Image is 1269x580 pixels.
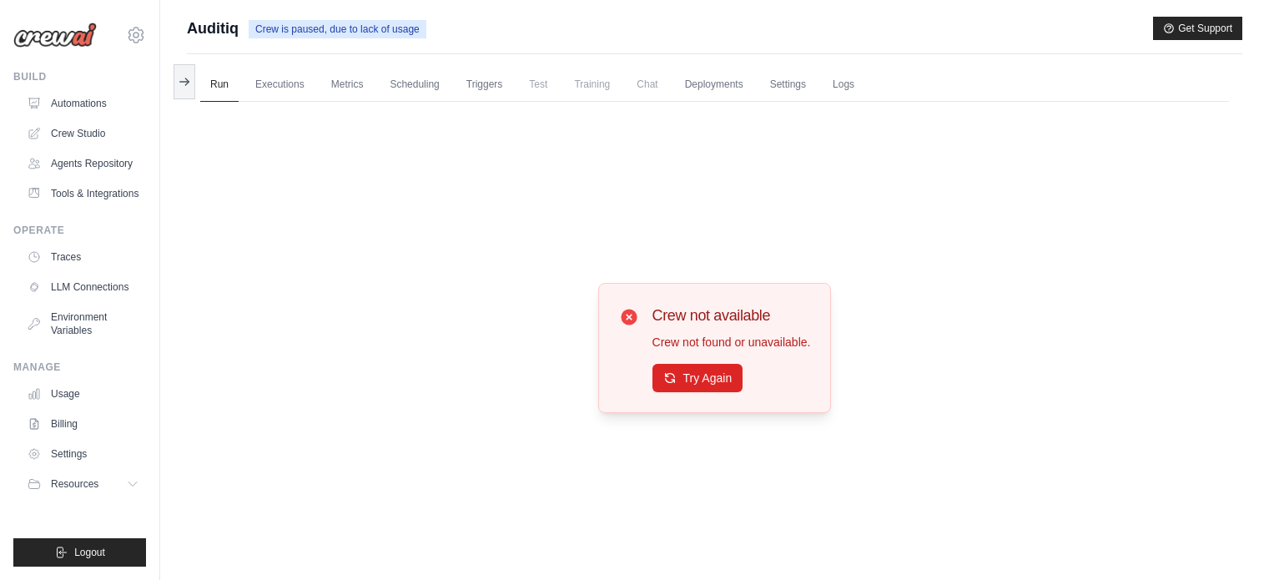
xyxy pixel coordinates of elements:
div: Operate [13,224,146,237]
button: Resources [20,471,146,497]
p: Crew not found or unavailable. [652,334,811,351]
button: Try Again [652,364,743,392]
a: LLM Connections [20,274,146,300]
img: Logo [13,23,97,48]
div: Build [13,70,146,83]
a: Deployments [675,68,753,103]
span: Auditiq [187,17,239,40]
a: Billing [20,411,146,437]
a: Traces [20,244,146,270]
a: Executions [245,68,315,103]
span: Resources [51,477,98,491]
a: Run [200,68,239,103]
a: Triggers [456,68,513,103]
a: Settings [760,68,816,103]
a: Environment Variables [20,304,146,344]
a: Agents Repository [20,150,146,177]
a: Usage [20,381,146,407]
a: Crew Studio [20,120,146,147]
span: Chat is not available until the deployment is complete [627,68,667,101]
a: Automations [20,90,146,117]
button: Get Support [1153,17,1242,40]
button: Logout [13,538,146,567]
div: Manage [13,361,146,374]
a: Scheduling [380,68,449,103]
span: Logout [74,546,105,559]
a: Logs [823,68,864,103]
a: Metrics [321,68,374,103]
h3: Crew not available [652,304,811,327]
a: Settings [20,441,146,467]
span: Training is not available until the deployment is complete [564,68,620,101]
span: Crew is paused, due to lack of usage [249,20,426,38]
iframe: Chat Widget [1186,500,1269,580]
span: Test [519,68,557,101]
a: Tools & Integrations [20,180,146,207]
